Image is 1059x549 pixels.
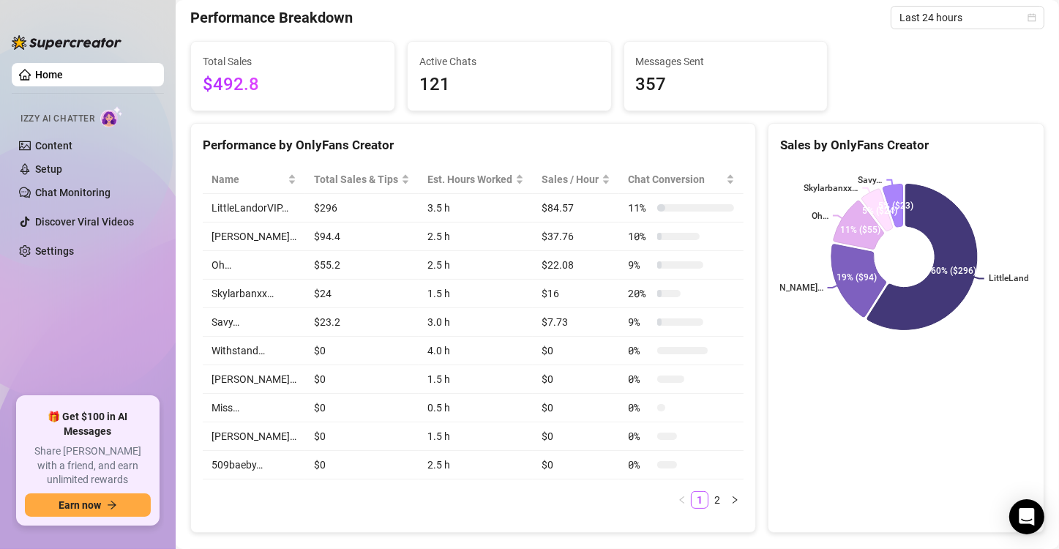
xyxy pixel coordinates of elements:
[314,171,398,187] span: Total Sales & Tips
[203,53,383,70] span: Total Sales
[12,35,121,50] img: logo-BBDzfeDw.svg
[678,496,686,504] span: left
[35,163,62,175] a: Setup
[858,175,882,185] text: Savy…
[533,165,619,194] th: Sales / Hour
[305,422,419,451] td: $0
[533,451,619,479] td: $0
[305,251,419,280] td: $55.2
[305,394,419,422] td: $0
[533,280,619,308] td: $16
[533,394,619,422] td: $0
[628,457,651,473] span: 0 %
[628,343,651,359] span: 0 %
[628,428,651,444] span: 0 %
[730,496,739,504] span: right
[899,7,1036,29] span: Last 24 hours
[619,165,743,194] th: Chat Conversion
[419,308,533,337] td: 3.0 h
[212,171,285,187] span: Name
[35,187,111,198] a: Chat Monitoring
[533,308,619,337] td: $7.73
[419,280,533,308] td: 1.5 h
[305,337,419,365] td: $0
[636,53,816,70] span: Messages Sent
[533,194,619,223] td: $84.57
[989,274,1036,284] text: LittleLand...
[628,285,651,302] span: 20 %
[25,493,151,517] button: Earn nowarrow-right
[203,223,305,251] td: [PERSON_NAME]…
[692,492,708,508] a: 1
[726,491,744,509] button: right
[419,451,533,479] td: 2.5 h
[628,171,722,187] span: Chat Conversion
[419,71,599,99] span: 121
[203,337,305,365] td: Withstand…
[203,451,305,479] td: 509baeby…
[542,171,599,187] span: Sales / Hour
[673,491,691,509] li: Previous Page
[427,171,512,187] div: Est. Hours Worked
[726,491,744,509] li: Next Page
[419,394,533,422] td: 0.5 h
[35,140,72,152] a: Content
[636,71,816,99] span: 357
[673,491,691,509] button: left
[691,491,708,509] li: 1
[203,251,305,280] td: Oh…
[25,444,151,488] span: Share [PERSON_NAME] with a friend, and earn unlimited rewards
[780,135,1032,155] div: Sales by OnlyFans Creator
[35,216,134,228] a: Discover Viral Videos
[203,280,305,308] td: Skylarbanxx…
[305,223,419,251] td: $94.4
[190,7,353,28] h4: Performance Breakdown
[628,314,651,330] span: 9 %
[628,371,651,387] span: 0 %
[749,283,823,293] text: [PERSON_NAME]…
[419,365,533,394] td: 1.5 h
[203,365,305,394] td: [PERSON_NAME]…
[628,228,651,244] span: 10 %
[709,492,725,508] a: 2
[203,194,305,223] td: LittleLandorVIP…
[628,400,651,416] span: 0 %
[100,106,123,127] img: AI Chatter
[1009,499,1044,534] div: Open Intercom Messenger
[708,491,726,509] li: 2
[419,251,533,280] td: 2.5 h
[35,245,74,257] a: Settings
[25,410,151,438] span: 🎁 Get $100 in AI Messages
[419,337,533,365] td: 4.0 h
[812,211,828,221] text: Oh…
[419,194,533,223] td: 3.5 h
[305,308,419,337] td: $23.2
[305,194,419,223] td: $296
[533,337,619,365] td: $0
[1028,13,1036,22] span: calendar
[533,251,619,280] td: $22.08
[533,223,619,251] td: $37.76
[203,308,305,337] td: Savy…
[203,71,383,99] span: $492.8
[35,69,63,81] a: Home
[107,500,117,510] span: arrow-right
[305,451,419,479] td: $0
[59,499,101,511] span: Earn now
[628,257,651,273] span: 9 %
[305,165,419,194] th: Total Sales & Tips
[419,223,533,251] td: 2.5 h
[628,200,651,216] span: 11 %
[203,422,305,451] td: [PERSON_NAME]…
[419,53,599,70] span: Active Chats
[533,422,619,451] td: $0
[305,365,419,394] td: $0
[203,135,744,155] div: Performance by OnlyFans Creator
[20,112,94,126] span: Izzy AI Chatter
[305,280,419,308] td: $24
[533,365,619,394] td: $0
[203,165,305,194] th: Name
[804,183,858,193] text: Skylarbanxx…
[203,394,305,422] td: Miss…
[419,422,533,451] td: 1.5 h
